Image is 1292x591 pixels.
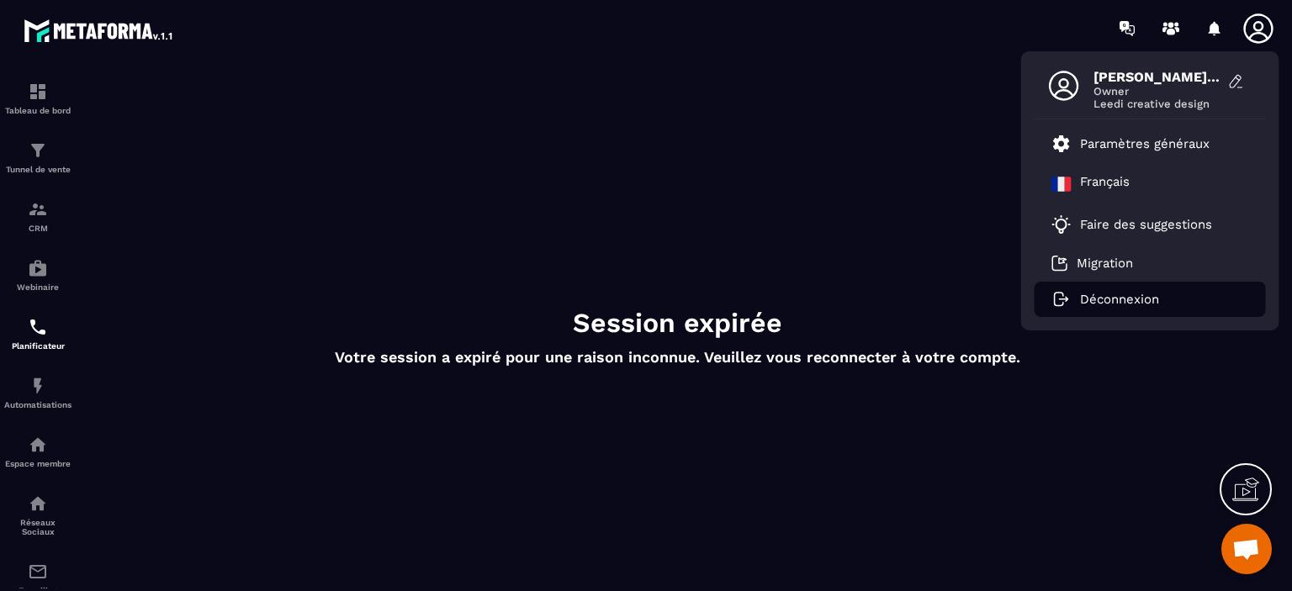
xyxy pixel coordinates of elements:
p: Réseaux Sociaux [4,518,71,536]
img: scheduler [28,317,48,337]
img: automations [28,435,48,455]
p: Planificateur [4,341,71,351]
p: CRM [4,224,71,233]
a: formationformationTableau de bord [4,69,71,128]
p: Espace membre [4,459,71,468]
a: schedulerschedulerPlanificateur [4,304,71,363]
img: logo [24,15,175,45]
a: Faire des suggestions [1051,214,1228,235]
p: Webinaire [4,282,71,292]
img: social-network [28,493,48,514]
span: Owner [1093,85,1220,98]
img: email [28,562,48,582]
a: Migration [1051,255,1133,272]
img: formation [28,199,48,219]
img: automations [28,258,48,278]
a: automationsautomationsWebinaire [4,245,71,304]
h1: Session expirée [256,235,941,266]
p: Automatisations [4,400,71,409]
p: Tunnel de vente [4,165,71,174]
a: formationformationTunnel de vente [4,128,71,187]
p: Déconnexion [1080,292,1159,307]
p: Migration [1077,256,1133,271]
h4: Votre session a expiré pour une raison inconnue. Veuillez vous reconnecter à votre compte. [256,275,941,293]
p: Tableau de bord [4,106,71,115]
a: formationformationCRM [4,187,71,245]
img: formation [28,140,48,161]
img: formation [28,82,48,102]
a: Paramètres généraux [1051,134,1210,154]
p: Paramètres généraux [1080,136,1210,151]
span: Leedi creative design [1093,98,1220,110]
a: Ouvrir le chat [1221,524,1272,574]
a: automationsautomationsAutomatisations [4,363,71,422]
p: Faire des suggestions [1080,217,1212,232]
span: [PERSON_NAME] RISED [1093,69,1220,85]
img: automations [28,376,48,396]
a: social-networksocial-networkRéseaux Sociaux [4,481,71,549]
a: automationsautomationsEspace membre [4,422,71,481]
p: Français [1080,174,1130,194]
